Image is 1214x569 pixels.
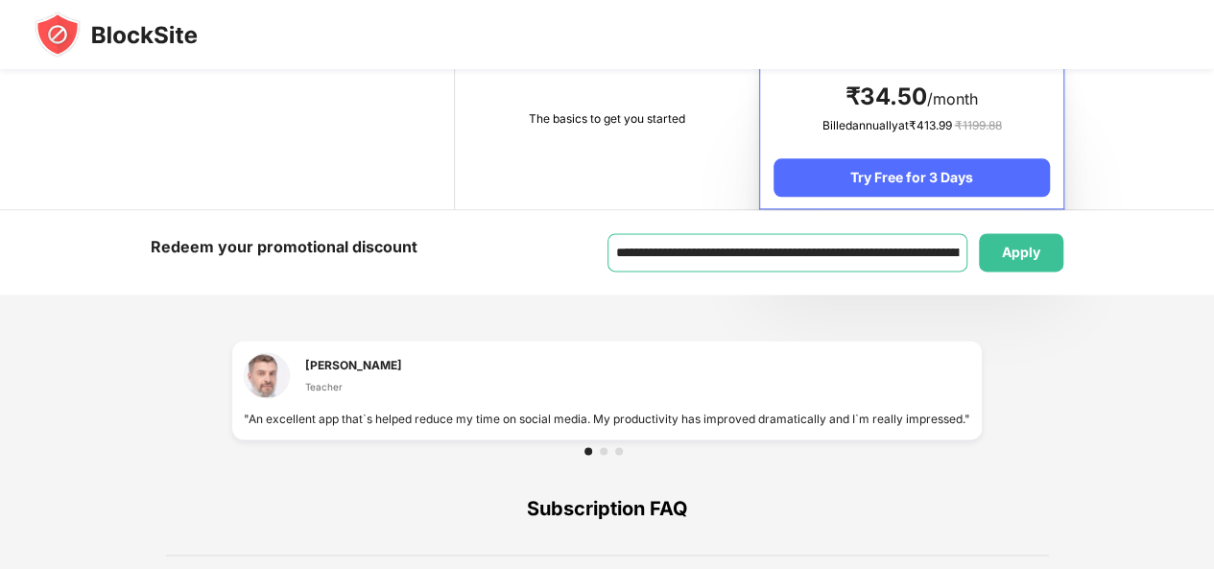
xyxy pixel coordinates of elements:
div: Teacher [305,379,402,394]
div: Subscription FAQ [166,462,1049,555]
span: ₹ 34.50 [845,83,927,110]
span: ₹ 1199.88 [954,118,1001,132]
div: The basics to get you started [468,109,746,129]
img: testimonial-1.jpg [244,352,290,398]
div: Apply [1002,245,1040,260]
div: /month [774,82,1049,112]
div: "An excellent app that`s helped reduce my time on social media. My productivity has improved dram... [244,410,970,428]
div: Try Free for 3 Days [774,158,1049,197]
div: [PERSON_NAME] [305,356,402,374]
div: Billed annually at ₹ 413.99 [774,116,1049,135]
div: Redeem your promotional discount [151,233,417,261]
img: blocksite-icon-black.svg [35,12,198,58]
